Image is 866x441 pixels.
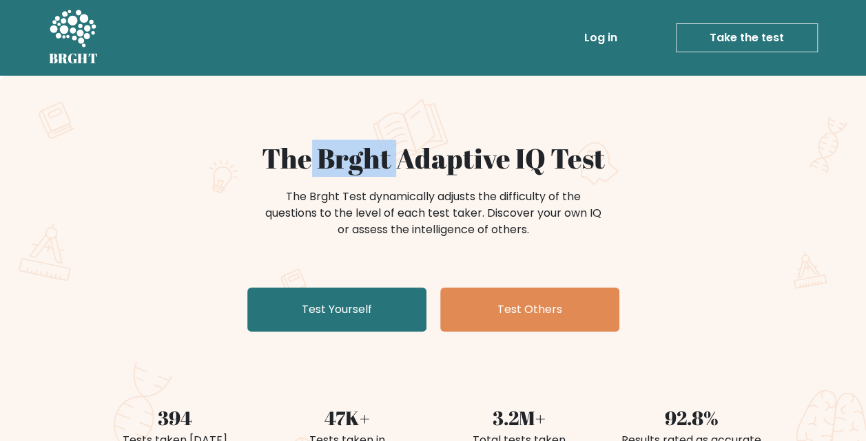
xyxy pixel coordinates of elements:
a: Test Others [440,288,619,332]
div: 47K+ [269,403,425,432]
div: The Brght Test dynamically adjusts the difficulty of the questions to the level of each test take... [261,189,606,238]
div: 92.8% [614,403,770,432]
div: 394 [97,403,253,432]
h5: BRGHT [49,50,99,67]
a: BRGHT [49,6,99,70]
div: 3.2M+ [442,403,597,432]
a: Take the test [676,23,818,52]
a: Test Yourself [247,288,426,332]
h1: The Brght Adaptive IQ Test [97,142,770,175]
a: Log in [579,24,623,52]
